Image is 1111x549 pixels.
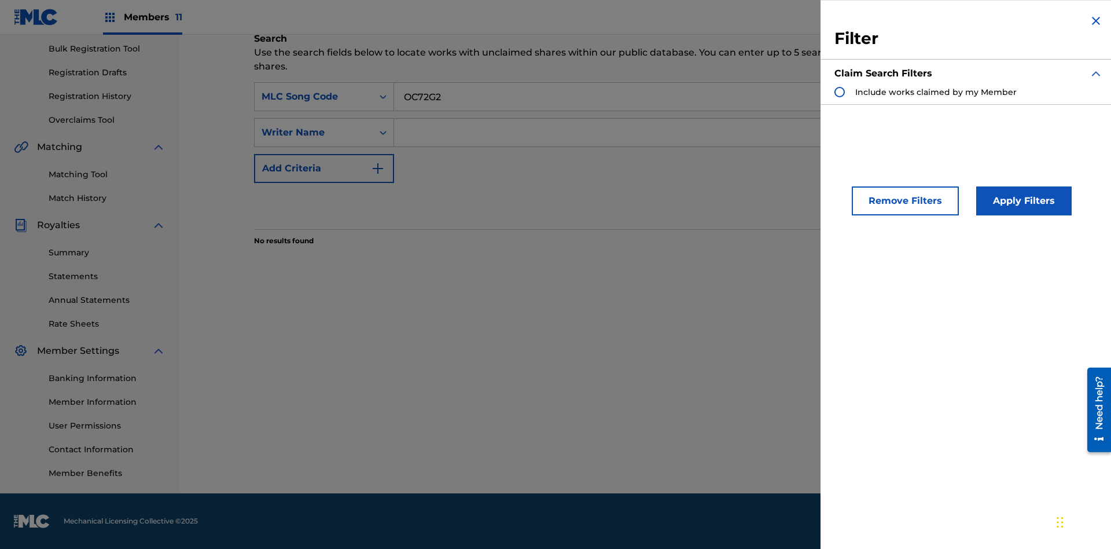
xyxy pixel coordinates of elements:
[152,140,165,154] img: expand
[49,114,165,126] a: Overclaims Tool
[64,516,198,526] span: Mechanical Licensing Collective © 2025
[49,192,165,204] a: Match History
[254,82,1036,229] form: Search Form
[175,12,182,23] span: 11
[49,90,165,103] a: Registration History
[49,43,165,55] a: Bulk Registration Tool
[103,10,117,24] img: Top Rightsholders
[49,169,165,181] a: Matching Tool
[254,154,394,183] button: Add Criteria
[49,294,165,306] a: Annual Statements
[37,140,82,154] span: Matching
[262,126,366,140] div: Writer Name
[1079,363,1111,458] iframe: Resource Center
[14,140,28,154] img: Matching
[14,218,28,232] img: Royalties
[37,344,119,358] span: Member Settings
[37,218,80,232] span: Royalties
[254,236,314,246] p: No results found
[834,68,932,79] strong: Claim Search Filters
[14,9,58,25] img: MLC Logo
[976,186,1072,215] button: Apply Filters
[49,396,165,408] a: Member Information
[49,444,165,456] a: Contact Information
[152,218,165,232] img: expand
[852,186,959,215] button: Remove Filters
[1057,505,1064,540] div: Drag
[152,344,165,358] img: expand
[49,318,165,330] a: Rate Sheets
[14,344,28,358] img: Member Settings
[1089,14,1103,28] img: close
[254,32,1036,46] h6: Search
[49,372,165,385] a: Banking Information
[262,90,366,104] div: MLC Song Code
[254,46,1036,74] p: Use the search fields below to locate works with unclaimed shares within our public database. You...
[49,420,165,432] a: User Permissions
[834,28,1103,49] h3: Filter
[124,10,182,24] span: Members
[1089,67,1103,80] img: expand
[49,67,165,79] a: Registration Drafts
[49,467,165,480] a: Member Benefits
[49,247,165,259] a: Summary
[371,162,385,175] img: 9d2ae6d4665cec9f34b9.svg
[14,514,50,528] img: logo
[855,87,1017,97] span: Include works claimed by my Member
[1053,493,1111,549] iframe: Chat Widget
[49,270,165,283] a: Statements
